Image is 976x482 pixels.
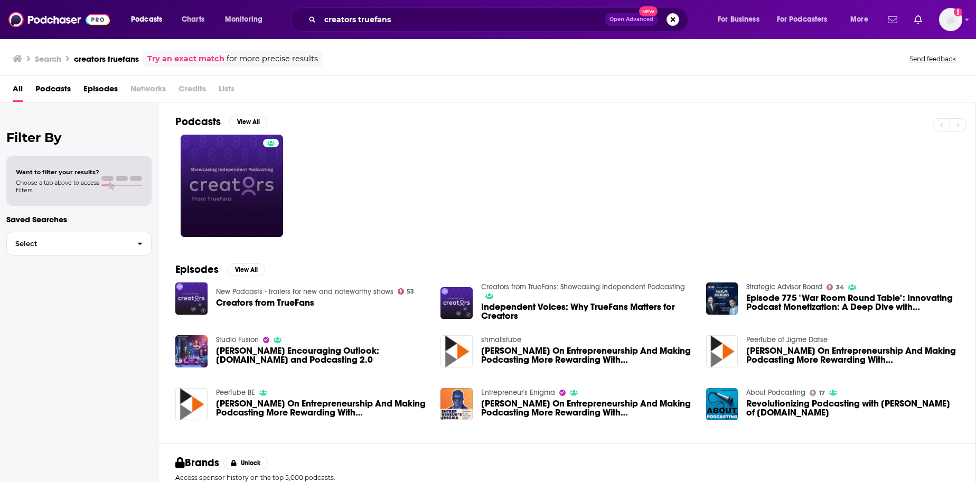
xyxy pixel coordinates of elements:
[910,11,926,29] a: Show notifications dropdown
[884,11,902,29] a: Show notifications dropdown
[836,285,844,290] span: 34
[175,263,265,276] a: EpisodesView All
[216,388,255,397] a: PeerTube BE
[227,53,318,65] span: for more precise results
[35,80,71,102] a: Podcasts
[124,11,176,28] button: open menu
[843,11,881,28] button: open menu
[83,80,118,102] a: Episodes
[481,388,555,397] a: Entrepreneur's Enigma
[939,8,962,31] button: Show profile menu
[746,346,959,364] span: [PERSON_NAME] On Entrepreneurship And Making Podcasting More Rewarding With [DOMAIN_NAME]
[481,399,693,417] span: [PERSON_NAME] On Entrepreneurship And Making Podcasting More Rewarding With [DOMAIN_NAME]
[746,294,959,311] span: Episode 775 "War Room Round Table": Innovating Podcast Monetization: A Deep Dive with [PERSON_NAM...
[605,13,658,26] button: Open AdvancedNew
[16,168,99,176] span: Want to filter your results?
[8,10,110,30] img: Podchaser - Follow, Share and Rate Podcasts
[710,11,773,28] button: open menu
[227,263,265,276] button: View All
[7,240,129,247] span: Select
[225,12,262,27] span: Monitoring
[954,8,962,16] svg: Add a profile image
[175,115,221,128] h2: Podcasts
[301,7,698,32] div: Search podcasts, credits, & more...
[609,17,653,22] span: Open Advanced
[746,346,959,364] a: Sam Sethi On Entrepreneurship And Making Podcasting More Rewarding With TrueFans.Fm
[131,12,162,27] span: Podcasts
[777,12,828,27] span: For Podcasters
[440,335,473,367] img: Sam Sethi On Entrepreneurship And Making Podcasting More Rewarding With TrueFans.Fm
[216,298,314,307] a: Creators from TrueFans
[175,263,219,276] h2: Episodes
[6,130,152,145] h2: Filter By
[440,287,473,319] img: Independent Voices: Why TrueFans Matters for Creators
[639,6,658,16] span: New
[16,179,99,194] span: Choose a tab above to access filters.
[175,456,219,469] h2: Brands
[216,346,428,364] span: [PERSON_NAME] Encouraging Outlook: [DOMAIN_NAME] and Podcasting 2.0
[746,399,959,417] span: Revolutionizing Podcasting with [PERSON_NAME] of [DOMAIN_NAME]
[179,80,206,102] span: Credits
[481,399,693,417] a: Sam Sethi On Entrepreneurship And Making Podcasting More Rewarding With TrueFans.Fm
[175,335,208,367] img: Sam Sethi’s Encouraging Outlook: TrueFans.fm and Podcasting 2.0
[216,335,259,344] a: Studio Fusion
[746,399,959,417] a: Revolutionizing Podcasting with Sam Sethi of Truefans.fm
[175,388,208,420] a: Sam Sethi On Entrepreneurship And Making Podcasting More Rewarding With TrueFans.Fm
[35,54,61,64] h3: Search
[6,232,152,256] button: Select
[407,289,414,294] span: 53
[223,457,268,469] button: Unlock
[770,11,843,28] button: open menu
[216,399,428,417] span: [PERSON_NAME] On Entrepreneurship And Making Podcasting More Rewarding With [DOMAIN_NAME]
[810,390,825,396] a: 17
[182,12,204,27] span: Charts
[147,53,224,65] a: Try an exact match
[74,54,139,64] h3: creators truefans
[320,11,605,28] input: Search podcasts, credits, & more...
[819,391,825,395] span: 17
[216,346,428,364] a: Sam Sethi’s Encouraging Outlook: TrueFans.fm and Podcasting 2.0
[706,388,738,420] img: Revolutionizing Podcasting with Sam Sethi of Truefans.fm
[706,335,738,367] img: Sam Sethi On Entrepreneurship And Making Podcasting More Rewarding With TrueFans.Fm
[706,282,738,315] img: Episode 775 "War Room Round Table": Innovating Podcast Monetization: A Deep Dive with Sam Sethi o...
[13,80,23,102] a: All
[440,388,473,420] img: Sam Sethi On Entrepreneurship And Making Podcasting More Rewarding With TrueFans.Fm
[746,282,822,291] a: Strategic Advisor Board
[718,12,759,27] span: For Business
[216,287,393,296] a: New Podcasts - trailers for new and noteworthy shows
[219,80,234,102] span: Lists
[175,282,208,315] img: Creators from TrueFans
[746,335,828,344] a: PeerTube of Jigme Datse
[850,12,868,27] span: More
[481,346,693,364] a: Sam Sethi On Entrepreneurship And Making Podcasting More Rewarding With TrueFans.Fm
[175,115,267,128] a: PodcastsView All
[481,282,685,291] a: Creators from TrueFans: Showcasing Independent Podcasting
[746,294,959,311] a: Episode 775 "War Room Round Table": Innovating Podcast Monetization: A Deep Dive with Sam Sethi o...
[6,214,152,224] p: Saved Searches
[939,8,962,31] img: User Profile
[130,80,166,102] span: Networks
[827,284,844,290] a: 34
[481,303,693,320] a: Independent Voices: Why TrueFans Matters for Creators
[175,474,959,481] p: Access sponsor history on the top 5,000 podcasts.
[481,346,693,364] span: [PERSON_NAME] On Entrepreneurship And Making Podcasting More Rewarding With [DOMAIN_NAME]
[906,54,959,63] button: Send feedback
[175,11,211,28] a: Charts
[746,388,805,397] a: About Podcasting
[229,116,267,128] button: View All
[218,11,276,28] button: open menu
